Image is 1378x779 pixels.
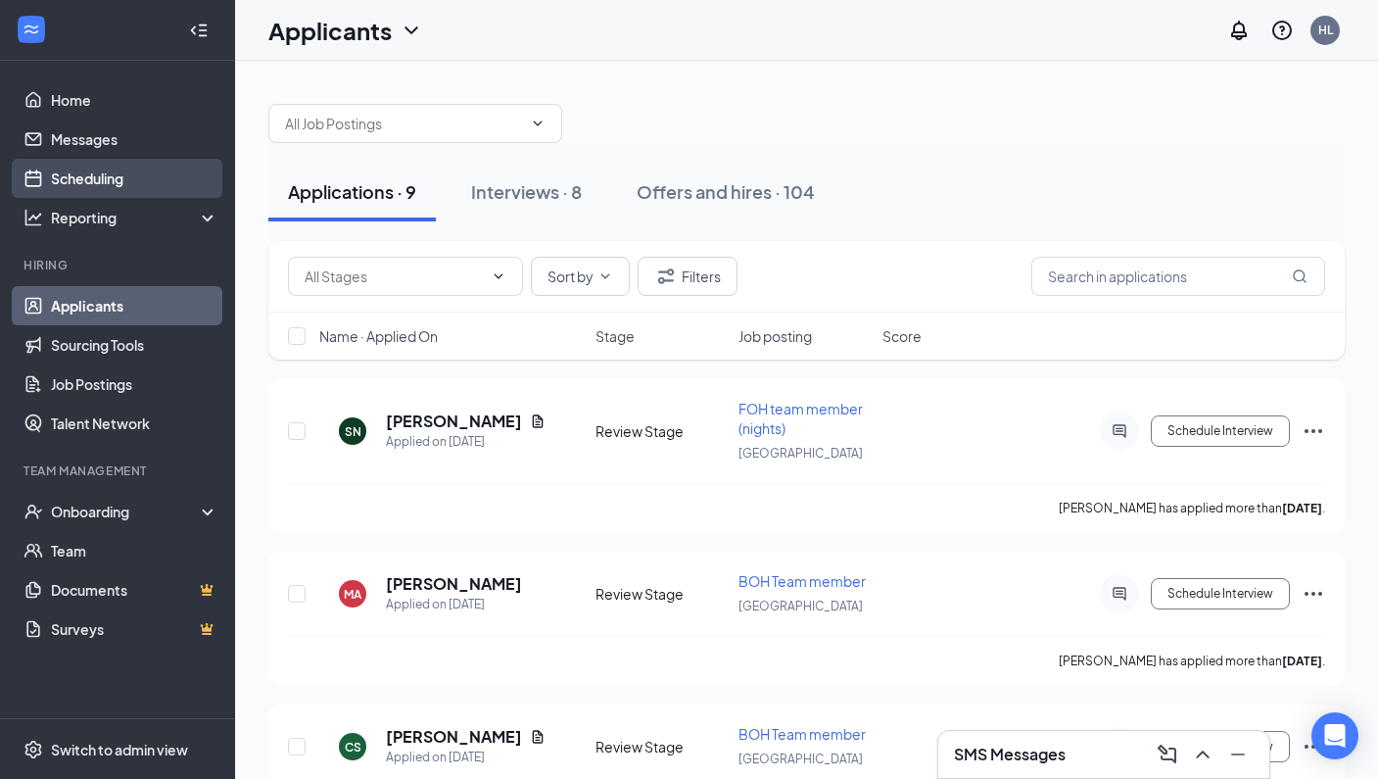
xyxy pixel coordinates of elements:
a: Sourcing Tools [51,325,218,365]
svg: Ellipses [1302,582,1325,606]
svg: ChevronDown [530,116,546,131]
svg: Settings [24,740,43,759]
svg: MagnifyingGlass [1292,268,1307,284]
p: [PERSON_NAME] has applied more than . [1059,500,1325,516]
div: Applied on [DATE] [386,595,522,614]
span: BOH Team member [738,725,866,743]
div: Offers and hires · 104 [637,179,815,204]
button: Minimize [1222,739,1254,770]
a: Job Postings [51,365,218,404]
span: [GEOGRAPHIC_DATA] [738,446,863,461]
input: Search in applications [1031,257,1325,296]
div: Applications · 9 [288,179,416,204]
svg: QuestionInfo [1270,19,1294,42]
svg: Minimize [1226,743,1250,766]
button: Schedule Interview [1151,578,1290,609]
h5: [PERSON_NAME] [386,573,522,595]
input: All Stages [305,266,483,287]
div: Review Stage [595,584,728,604]
svg: Document [530,414,546,429]
svg: Filter [654,265,678,288]
svg: ChevronDown [597,268,613,284]
span: [GEOGRAPHIC_DATA] [738,752,863,766]
div: Review Stage [595,421,728,441]
svg: UserCheck [24,502,43,521]
button: Sort byChevronDown [531,257,630,296]
a: Talent Network [51,404,218,443]
svg: Collapse [189,21,209,40]
div: Hiring [24,257,214,273]
h3: SMS Messages [954,744,1066,765]
svg: ActiveChat [1108,423,1131,439]
svg: ChevronDown [491,268,506,284]
div: Switch to admin view [51,740,188,759]
span: Stage [595,326,635,346]
p: [PERSON_NAME] has applied more than . [1059,653,1325,669]
a: Home [51,80,218,120]
a: Messages [51,120,218,159]
div: Review Stage [595,737,728,756]
div: MA [344,586,361,603]
div: Onboarding [51,502,202,521]
div: Reporting [51,208,219,227]
svg: Ellipses [1302,419,1325,443]
svg: Analysis [24,208,43,227]
h5: [PERSON_NAME] [386,726,522,748]
svg: ActiveChat [1108,586,1131,602]
a: SurveysCrown [51,609,218,649]
h1: Applicants [268,14,392,47]
h5: [PERSON_NAME] [386,411,522,432]
span: FOH team member (nights) [738,400,863,437]
a: Scheduling [51,159,218,198]
span: [GEOGRAPHIC_DATA] [738,599,863,613]
div: Applied on [DATE] [386,748,546,767]
span: BOH Team member [738,572,866,590]
span: Name · Applied On [319,326,438,346]
div: SN [345,423,361,440]
div: CS [345,739,361,755]
a: Team [51,531,218,570]
div: Open Intercom Messenger [1311,712,1358,759]
svg: ComposeMessage [1156,743,1179,766]
div: Interviews · 8 [471,179,582,204]
svg: Ellipses [1302,735,1325,758]
button: ChevronUp [1187,739,1218,770]
span: Job posting [738,326,812,346]
svg: ChevronDown [400,19,423,42]
input: All Job Postings [285,113,522,134]
span: Sort by [547,269,594,283]
button: Filter Filters [638,257,737,296]
svg: WorkstreamLogo [22,20,41,39]
a: DocumentsCrown [51,570,218,609]
div: Applied on [DATE] [386,432,546,452]
b: [DATE] [1282,654,1322,668]
div: HL [1318,22,1333,38]
span: Score [882,326,922,346]
svg: Notifications [1227,19,1251,42]
button: Schedule Interview [1151,415,1290,447]
a: Applicants [51,286,218,325]
svg: ChevronUp [1191,743,1214,766]
b: [DATE] [1282,501,1322,515]
button: ComposeMessage [1152,739,1183,770]
svg: Document [530,729,546,745]
div: Team Management [24,463,214,479]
